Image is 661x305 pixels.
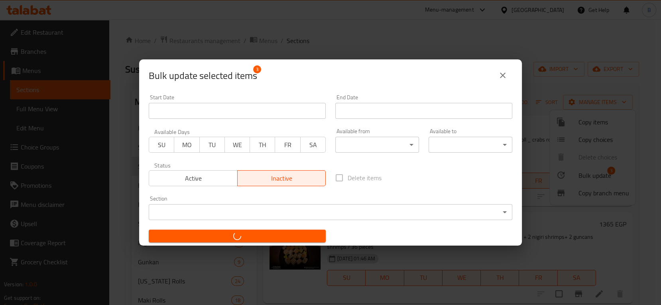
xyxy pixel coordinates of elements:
span: Delete items [348,173,382,183]
button: MO [174,137,199,153]
div: ​ [149,204,512,220]
span: WE [228,139,247,151]
span: TU [203,139,222,151]
span: MO [177,139,196,151]
button: SU [149,137,174,153]
button: close [493,66,512,85]
button: WE [224,137,250,153]
span: Active [152,173,234,184]
button: TH [250,137,275,153]
button: TU [199,137,225,153]
button: SA [300,137,326,153]
span: Inactive [241,173,323,184]
span: FR [278,139,297,151]
div: ​ [429,137,512,153]
span: SA [304,139,323,151]
span: 3 [253,65,261,73]
div: ​ [335,137,419,153]
button: FR [275,137,300,153]
span: TH [253,139,272,151]
span: Selected items count [149,69,257,82]
button: Active [149,170,238,186]
span: SU [152,139,171,151]
button: Inactive [237,170,326,186]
